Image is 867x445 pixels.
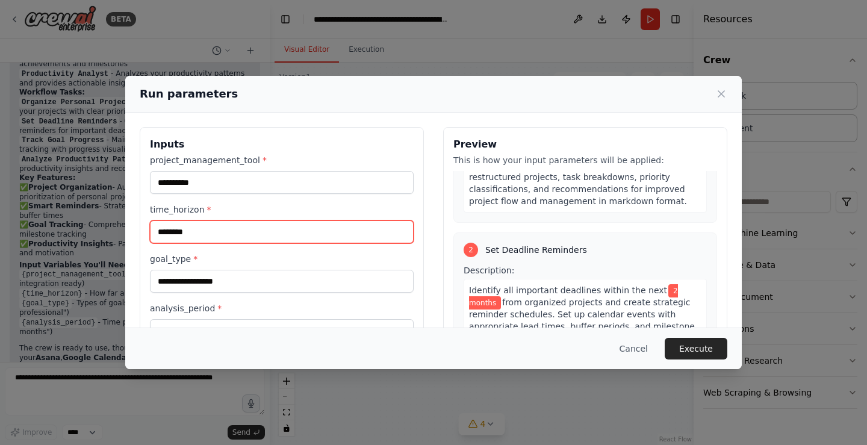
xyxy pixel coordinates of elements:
label: time_horizon [150,204,414,216]
h3: Preview [453,137,717,152]
span: Set Deadline Reminders [485,244,587,256]
h3: Inputs [150,137,414,152]
span: from organized projects and create strategic reminder schedules. Set up calendar events with appr... [469,297,695,343]
p: This is how your input parameters will be applied: [453,154,717,166]
label: analysis_period [150,302,414,314]
div: 2 [464,243,478,257]
button: Cancel [610,338,657,359]
span: A comprehensive organization report showing the restructured projects, task breakdowns, priority ... [469,160,687,206]
span: Identify all important deadlines within the next [469,285,667,295]
button: Execute [665,338,727,359]
label: project_management_tool [150,154,414,166]
span: Variable: time_horizon [469,284,678,310]
h2: Run parameters [140,86,238,102]
label: goal_type [150,253,414,265]
span: Description: [464,266,514,275]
